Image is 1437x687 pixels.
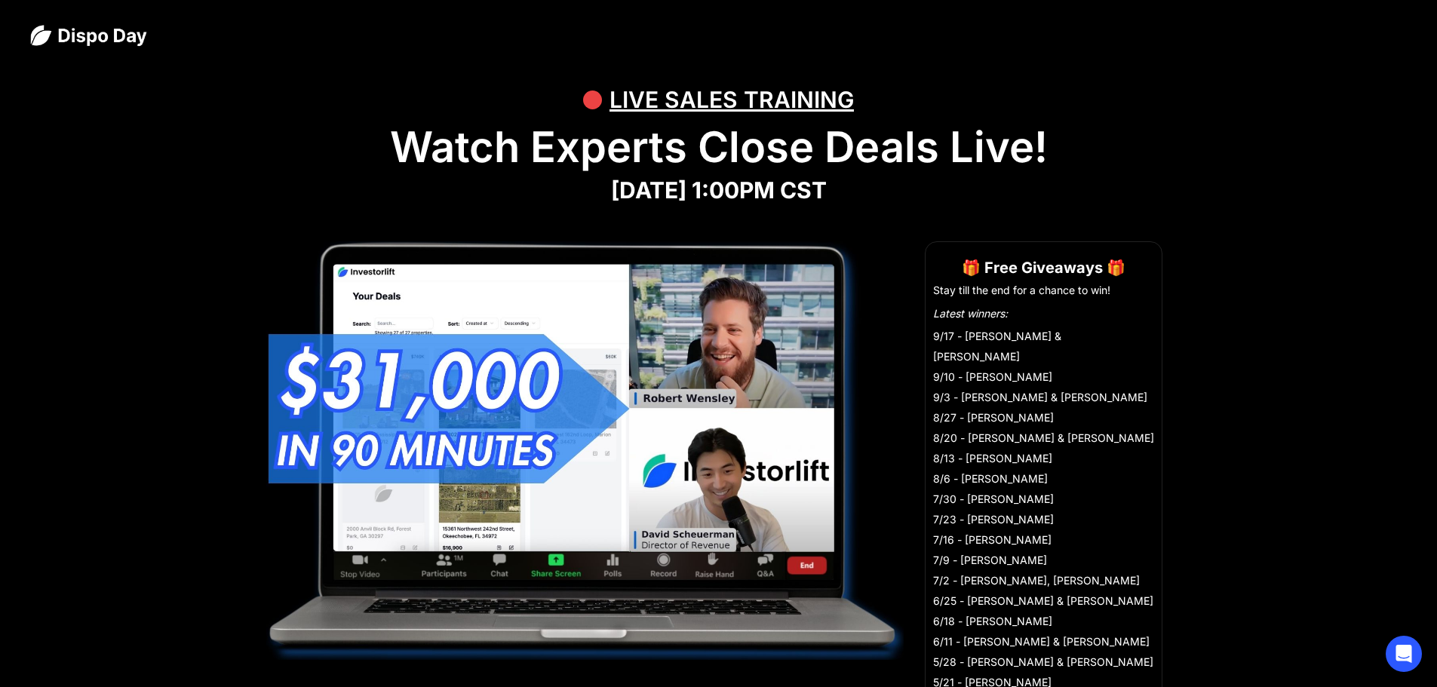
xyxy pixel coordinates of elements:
div: Open Intercom Messenger [1386,636,1422,672]
strong: 🎁 Free Giveaways 🎁 [962,259,1125,277]
h1: Watch Experts Close Deals Live! [30,122,1407,173]
li: Stay till the end for a chance to win! [933,283,1154,298]
div: LIVE SALES TRAINING [609,77,854,122]
em: Latest winners: [933,307,1008,320]
strong: [DATE] 1:00PM CST [611,176,827,204]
